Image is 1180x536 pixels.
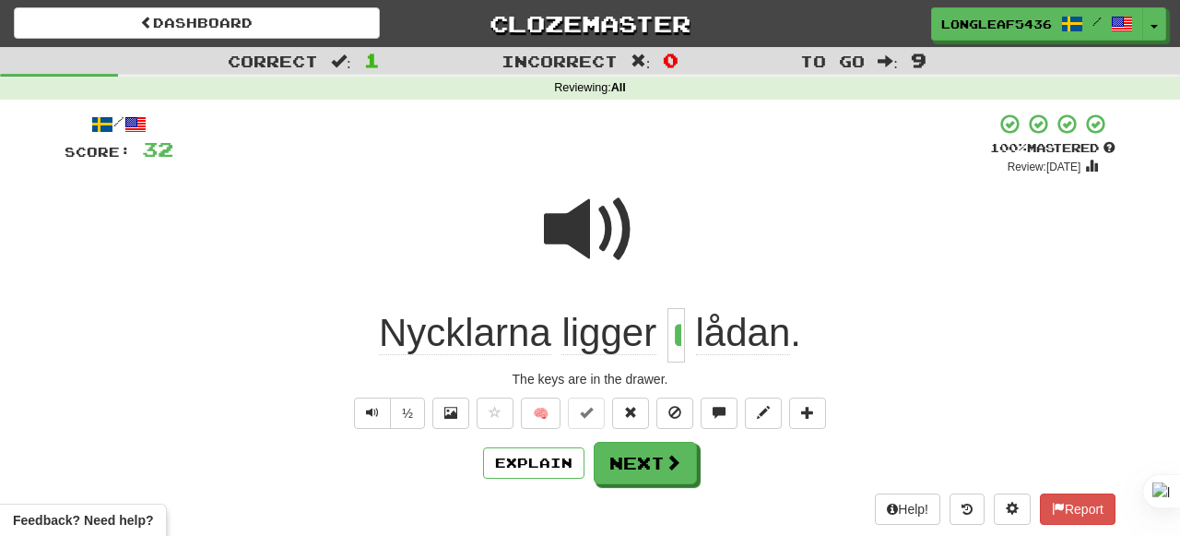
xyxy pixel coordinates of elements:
[354,398,391,429] button: Play sentence audio (ctl+space)
[350,398,425,429] div: Text-to-speech controls
[407,7,773,40] a: Clozemaster
[1008,161,1081,173] small: Review: [DATE]
[521,398,560,429] button: 🧠
[14,7,380,39] a: Dashboard
[390,398,425,429] button: ½
[696,311,791,355] span: lådan
[941,16,1052,32] span: LongLeaf5436
[228,52,318,70] span: Correct
[379,311,551,355] span: Nycklarna
[789,398,826,429] button: Add to collection (alt+a)
[65,144,131,160] span: Score:
[477,398,513,429] button: Favorite sentence (alt+f)
[990,140,1027,155] span: 100 %
[432,398,469,429] button: Show image (alt+x)
[65,370,1115,388] div: The keys are in the drawer.
[950,494,985,525] button: Round history (alt+y)
[701,398,737,429] button: Discuss sentence (alt+u)
[631,54,651,69] span: :
[875,494,940,525] button: Help!
[611,81,626,94] strong: All
[800,52,865,70] span: To go
[501,52,618,70] span: Incorrect
[745,398,782,429] button: Edit sentence (alt+d)
[878,54,898,69] span: :
[685,311,801,355] span: .
[13,511,153,530] span: Open feedback widget
[1040,494,1115,525] button: Report
[561,311,656,355] span: ligger
[911,49,926,71] span: 9
[568,398,605,429] button: Set this sentence to 100% Mastered (alt+m)
[1092,15,1102,28] span: /
[612,398,649,429] button: Reset to 0% Mastered (alt+r)
[331,54,351,69] span: :
[990,140,1115,157] div: Mastered
[483,447,584,479] button: Explain
[65,113,173,136] div: /
[663,49,678,71] span: 0
[364,49,380,71] span: 1
[931,7,1143,41] a: LongLeaf5436 /
[594,442,697,484] button: Next
[656,398,693,429] button: Ignore sentence (alt+i)
[142,137,173,161] span: 32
